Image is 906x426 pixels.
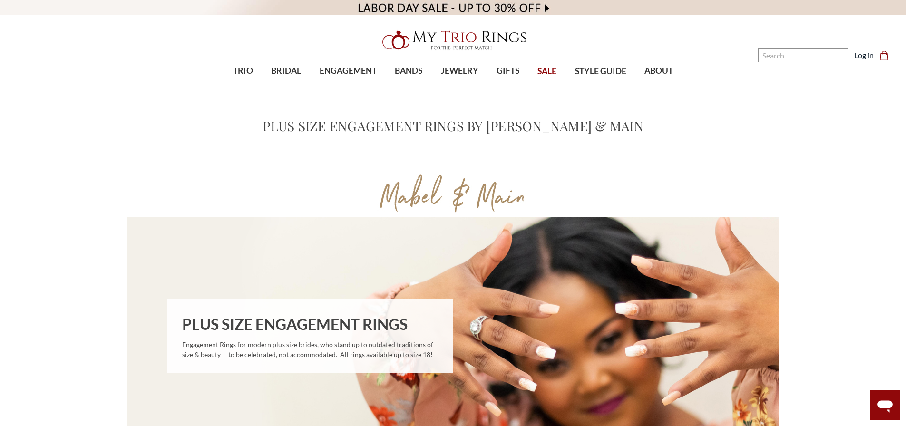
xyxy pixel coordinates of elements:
[441,65,478,77] span: JEWELRY
[503,87,513,87] button: submenu toggle
[854,49,874,61] a: Log in
[431,56,487,87] a: JEWELRY
[224,56,262,87] a: TRIO
[263,25,643,56] a: My Trio Rings
[879,49,895,61] a: Cart with 0 items
[497,65,519,77] span: GIFTS
[455,87,464,87] button: submenu toggle
[262,56,310,87] a: BRIDAL
[386,56,431,87] a: BANDS
[282,87,291,87] button: submenu toggle
[238,87,248,87] button: submenu toggle
[635,56,682,87] a: ABOUT
[377,25,529,56] img: My Trio Rings
[271,65,301,77] span: BRIDAL
[395,65,422,77] span: BANDS
[537,65,556,77] span: SALE
[758,48,848,62] input: Search
[263,116,643,136] h1: Plus Size Engagement Rings By [PERSON_NAME] & Main
[182,340,438,359] p: Engagement Rings for modern plus size brides, who stand up to outdated traditions of size & beaut...
[487,56,528,87] a: GIFTS
[528,56,565,87] a: SALE
[644,65,673,77] span: ABOUT
[182,313,408,336] p: Plus Size Engagement Rings
[343,87,353,87] button: submenu toggle
[654,87,663,87] button: submenu toggle
[565,56,635,87] a: STYLE GUIDE
[404,87,413,87] button: submenu toggle
[575,65,626,77] span: STYLE GUIDE
[879,51,889,60] svg: cart.cart_preview
[233,65,253,77] span: TRIO
[320,65,377,77] span: ENGAGEMENT
[311,56,386,87] a: ENGAGEMENT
